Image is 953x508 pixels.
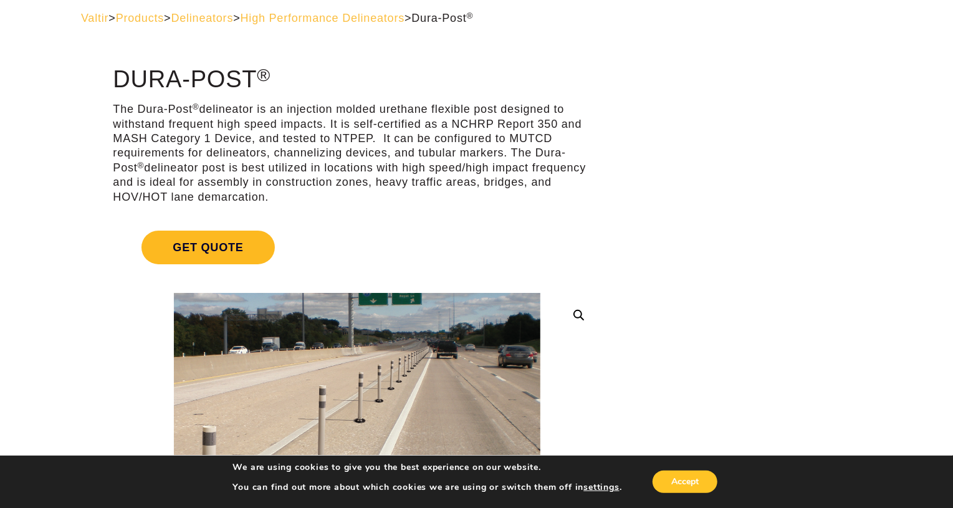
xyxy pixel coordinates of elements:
sup: ® [138,161,145,170]
a: Get Quote [113,216,601,279]
h1: Dura-Post [113,67,601,93]
button: settings [583,482,619,493]
p: We are using cookies to give you the best experience on our website. [233,462,622,473]
sup: ® [193,102,199,112]
a: Valtir [81,12,108,24]
sup: ® [467,11,474,21]
span: Get Quote [141,231,274,264]
div: > > > > [81,11,872,26]
button: Accept [653,471,717,493]
p: The Dura-Post delineator is an injection molded urethane flexible post designed to withstand freq... [113,102,601,204]
a: High Performance Delineators [241,12,405,24]
sup: ® [257,65,271,85]
span: Dura-Post [411,12,473,24]
a: Delineators [171,12,233,24]
a: Products [116,12,164,24]
p: You can find out more about which cookies we are using or switch them off in . [233,482,622,493]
